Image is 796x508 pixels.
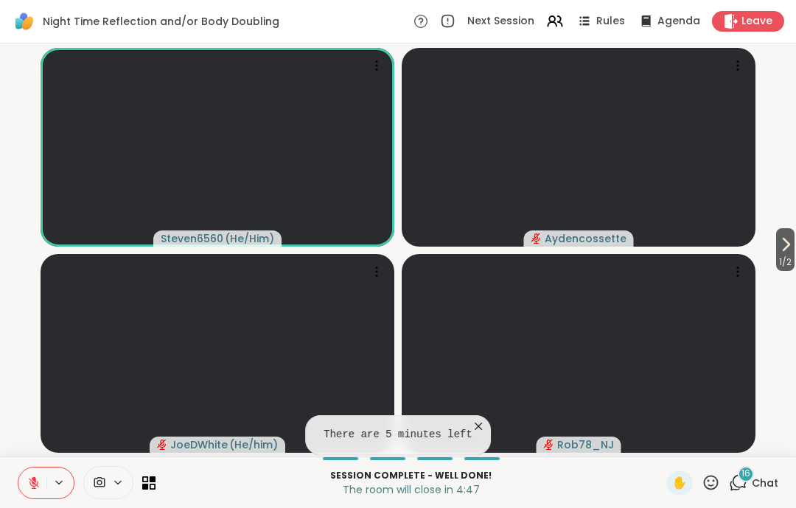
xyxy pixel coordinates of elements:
span: ( He/Him ) [225,231,274,246]
button: 1/2 [776,228,795,271]
span: Steven6560 [161,231,223,246]
span: Agenda [657,14,700,29]
p: Session Complete - well done! [164,469,657,482]
span: 1 / 2 [776,253,795,271]
span: Rob78_NJ [557,437,614,452]
span: Night Time Reflection and/or Body Doubling [43,14,279,29]
pre: There are 5 minutes left [324,428,472,442]
span: ( He/him ) [229,437,278,452]
span: Leave [741,14,772,29]
span: audio-muted [157,440,167,450]
img: ShareWell Logomark [12,9,37,34]
span: Next Session [467,14,534,29]
span: JoeDWhite [170,437,228,452]
span: 16 [741,468,750,480]
span: ✋ [672,474,687,492]
span: Rules [596,14,625,29]
span: audio-muted [544,440,554,450]
span: audio-muted [531,233,542,244]
p: The room will close in 4:47 [164,482,657,497]
span: Aydencossette [545,231,626,246]
span: Chat [752,476,778,490]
